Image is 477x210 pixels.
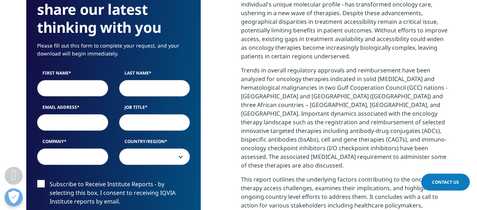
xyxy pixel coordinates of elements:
[241,66,451,175] p: Trends in overall regulatory approvals and reimbursement have been analyzed for oncology therapie...
[119,104,190,114] label: Job Title
[432,179,459,185] span: Contact Us
[119,70,190,80] label: Last Name
[37,138,108,148] label: Company
[5,188,23,206] button: Open Preferences
[37,180,190,210] label: Subscribe to Receive Institute Reports - by selecting this box, I consent to receiving IQVIA Inst...
[37,70,108,80] label: First Name
[37,104,108,114] label: Email Address
[119,138,190,148] label: Country/Region
[37,42,190,63] p: Please fill out this form to complete your request, and your download will begin immediately.
[421,174,470,191] a: Contact Us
